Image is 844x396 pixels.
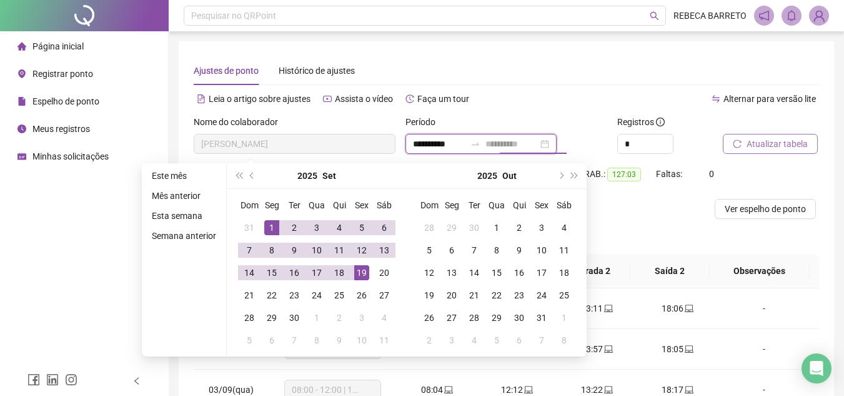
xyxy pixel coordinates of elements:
td: 2025-10-11 [553,239,575,261]
div: 22 [489,288,504,303]
td: 2025-11-05 [485,329,508,352]
span: Espelho de ponto [32,96,99,106]
td: 2025-09-19 [350,261,373,284]
th: Sex [530,194,553,216]
span: Página inicial [32,41,84,51]
span: schedule [17,152,26,161]
td: 2025-10-29 [485,307,508,329]
img: 94792 [810,6,828,25]
div: 18 [557,265,572,280]
td: 2025-10-20 [440,284,463,307]
div: 30 [467,220,482,235]
div: 3 [534,220,549,235]
td: 2025-09-27 [373,284,395,307]
span: history [405,94,414,103]
div: 4 [467,333,482,348]
td: 2025-09-04 [328,216,350,239]
div: 10 [534,243,549,258]
div: 2 [287,220,302,235]
td: 2025-09-29 [440,216,463,239]
button: year panel [297,163,317,188]
div: 29 [444,220,459,235]
div: 8 [557,333,572,348]
td: 2025-10-22 [485,284,508,307]
div: 20 [377,265,392,280]
td: 2025-10-30 [508,307,530,329]
td: 2025-10-02 [508,216,530,239]
td: 2025-11-02 [418,329,440,352]
span: laptop [603,304,613,313]
div: 5 [422,243,437,258]
div: 2 [512,220,527,235]
span: home [17,42,26,51]
td: 2025-09-26 [350,284,373,307]
span: left [132,377,141,385]
button: year panel [477,163,497,188]
div: 13:57 [567,342,627,356]
span: 03/09(qua) [209,385,254,395]
span: laptop [603,385,613,394]
td: 2025-10-05 [238,329,261,352]
div: 4 [557,220,572,235]
span: laptop [443,385,453,394]
td: 2025-10-11 [373,329,395,352]
td: 2025-09-15 [261,261,283,284]
div: 28 [467,310,482,325]
span: Faça um tour [417,94,469,104]
div: 5 [489,333,504,348]
span: 127:03 [607,168,641,181]
td: 2025-09-18 [328,261,350,284]
td: 2025-11-01 [553,307,575,329]
div: 21 [467,288,482,303]
td: 2025-09-21 [238,284,261,307]
div: 25 [332,288,347,303]
div: 7 [242,243,257,258]
td: 2025-09-16 [283,261,305,284]
div: 31 [534,310,549,325]
div: 23 [512,288,527,303]
button: month panel [502,163,517,188]
div: 29 [489,310,504,325]
td: 2025-10-03 [350,307,373,329]
li: Este mês [147,168,221,183]
span: Faltas: [656,169,684,179]
th: Sex [350,194,373,216]
span: Minhas solicitações [32,151,109,161]
div: - [727,302,801,315]
td: 2025-09-30 [463,216,485,239]
div: 24 [309,288,324,303]
div: 13 [377,243,392,258]
span: laptop [683,345,693,353]
th: Qui [328,194,350,216]
th: Ter [283,194,305,216]
td: 2025-10-25 [553,284,575,307]
div: 12 [354,243,369,258]
td: 2025-09-20 [373,261,395,284]
div: 14 [467,265,482,280]
div: 6 [377,220,392,235]
div: 23 [287,288,302,303]
span: reload [733,140,742,148]
span: notification [758,10,770,21]
td: 2025-09-12 [350,239,373,261]
span: Ajustes de ponto [194,66,259,76]
td: 2025-10-01 [305,307,328,329]
td: 2025-10-10 [530,239,553,261]
span: laptop [603,345,613,353]
th: Qua [305,194,328,216]
div: 1 [489,220,504,235]
span: Histórico de ajustes [279,66,355,76]
span: Meus registros [32,124,90,134]
td: 2025-10-31 [530,307,553,329]
td: 2025-10-04 [553,216,575,239]
div: 26 [422,310,437,325]
td: 2025-10-21 [463,284,485,307]
div: 28 [422,220,437,235]
td: 2025-11-08 [553,329,575,352]
div: 10 [354,333,369,348]
div: 15 [489,265,504,280]
div: 25 [557,288,572,303]
button: Ver espelho de ponto [715,199,816,219]
span: bell [786,10,797,21]
div: 7 [287,333,302,348]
